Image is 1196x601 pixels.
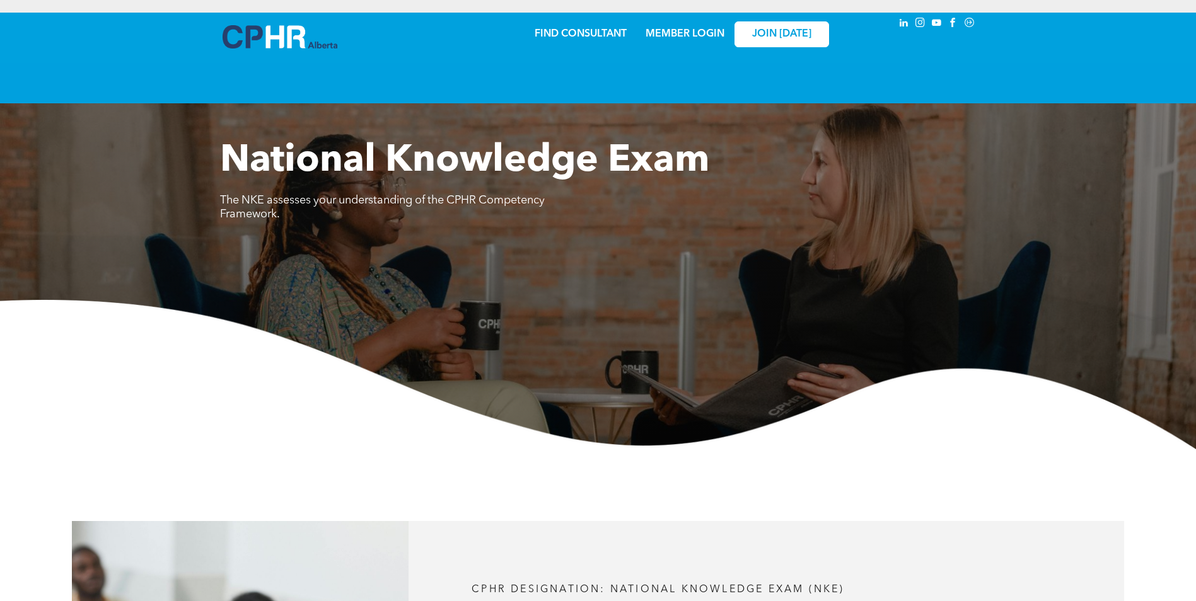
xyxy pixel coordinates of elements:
[752,28,811,40] span: JOIN [DATE]
[220,142,709,180] span: National Knowledge Exam
[930,16,944,33] a: youtube
[734,21,829,47] a: JOIN [DATE]
[220,195,545,220] span: The NKE assesses your understanding of the CPHR Competency Framework.
[646,29,724,39] a: MEMBER LOGIN
[963,16,977,33] a: Social network
[472,585,844,595] span: CPHR DESIGNATION: National Knowledge Exam (NKE)
[946,16,960,33] a: facebook
[897,16,911,33] a: linkedin
[223,25,337,49] img: A blue and white logo for cp alberta
[914,16,927,33] a: instagram
[535,29,627,39] a: FIND CONSULTANT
